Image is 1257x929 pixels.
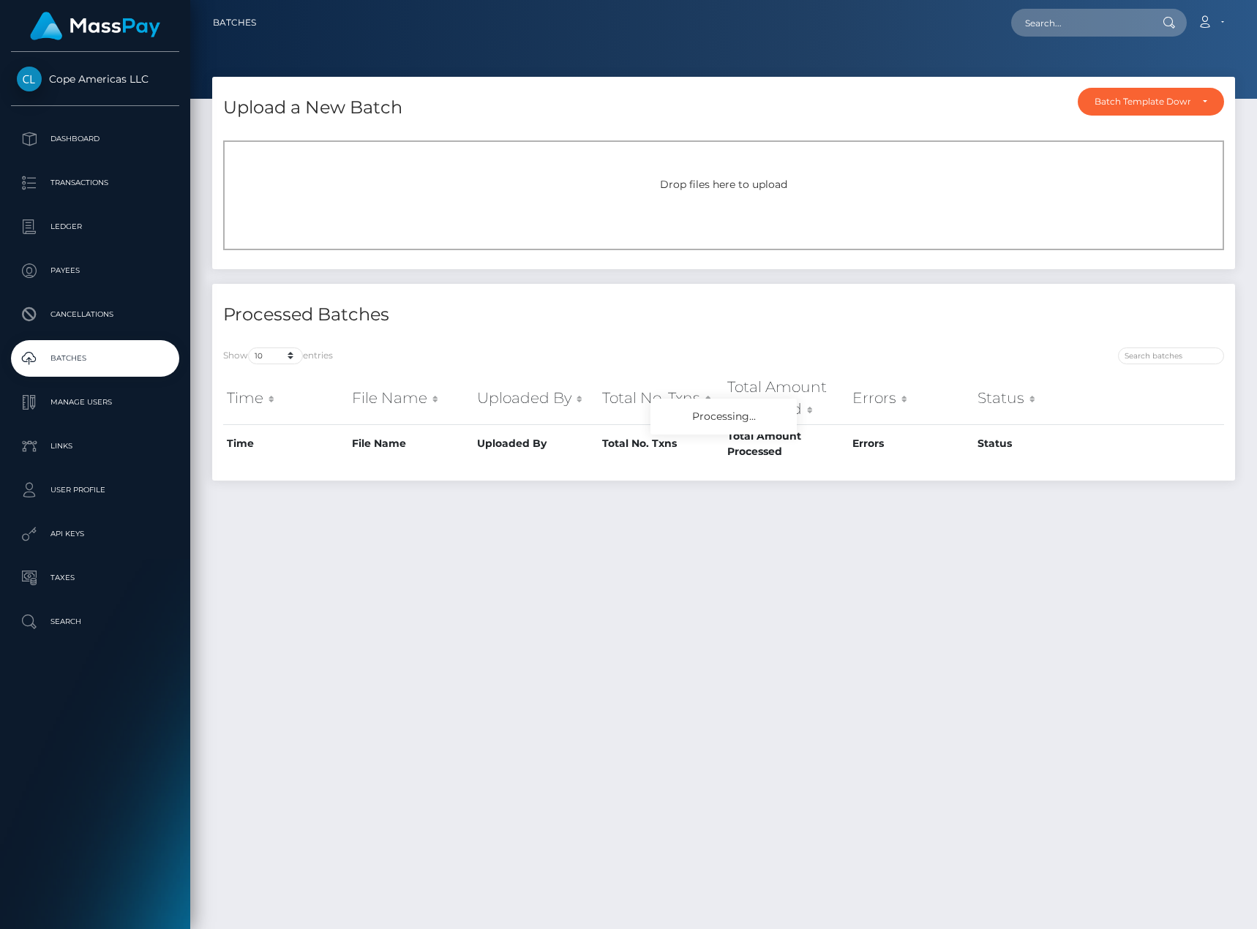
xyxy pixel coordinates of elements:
[223,302,713,328] h4: Processed Batches
[1095,96,1190,108] div: Batch Template Download
[11,121,179,157] a: Dashboard
[11,72,179,86] span: Cope Americas LLC
[1118,347,1224,364] input: Search batches
[223,424,348,463] th: Time
[11,472,179,508] a: User Profile
[17,347,173,369] p: Batches
[17,611,173,633] p: Search
[17,260,173,282] p: Payees
[11,603,179,640] a: Search
[11,384,179,421] a: Manage Users
[248,347,303,364] select: Showentries
[724,372,849,424] th: Total Amount Processed
[599,372,724,424] th: Total No. Txns
[11,340,179,377] a: Batches
[660,178,787,191] span: Drop files here to upload
[17,216,173,238] p: Ledger
[17,67,42,91] img: Cope Americas LLC
[849,372,974,424] th: Errors
[17,172,173,194] p: Transactions
[11,428,179,464] a: Links
[11,296,179,333] a: Cancellations
[11,560,179,596] a: Taxes
[30,12,160,40] img: MassPay Logo
[17,128,173,150] p: Dashboard
[11,252,179,289] a: Payees
[650,399,797,435] div: Processing...
[11,208,179,245] a: Ledger
[724,424,849,463] th: Total Amount Processed
[974,424,1099,463] th: Status
[17,567,173,589] p: Taxes
[974,372,1099,424] th: Status
[17,479,173,501] p: User Profile
[473,372,599,424] th: Uploaded By
[223,372,348,424] th: Time
[11,516,179,552] a: API Keys
[223,95,402,121] h4: Upload a New Batch
[17,304,173,326] p: Cancellations
[1078,88,1224,116] button: Batch Template Download
[348,424,473,463] th: File Name
[17,435,173,457] p: Links
[17,523,173,545] p: API Keys
[1011,9,1149,37] input: Search...
[849,424,974,463] th: Errors
[223,347,333,364] label: Show entries
[599,424,724,463] th: Total No. Txns
[17,391,173,413] p: Manage Users
[348,372,473,424] th: File Name
[473,424,599,463] th: Uploaded By
[213,7,256,38] a: Batches
[11,165,179,201] a: Transactions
